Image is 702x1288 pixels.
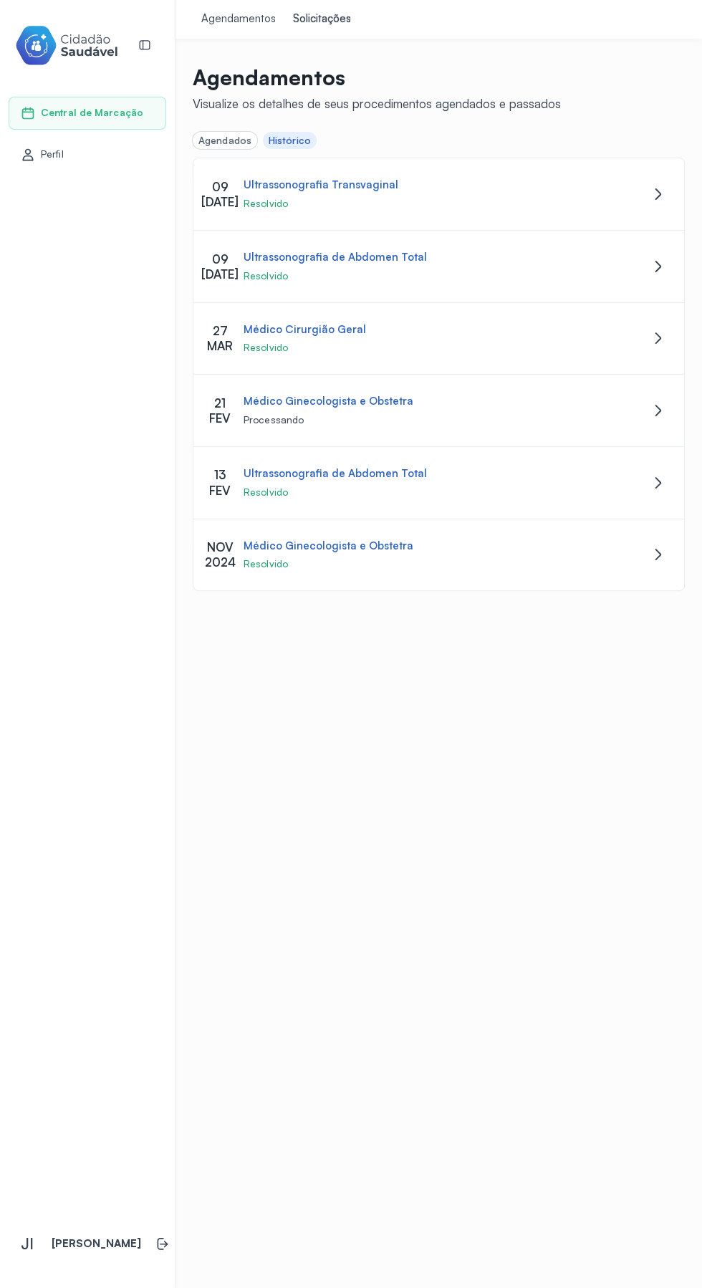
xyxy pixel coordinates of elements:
[21,148,154,162] a: Perfil
[212,251,229,266] div: 09
[193,64,561,90] p: Agendamentos
[244,178,398,192] div: Ultrassonografia Transvaginal
[207,338,233,353] div: MAR
[209,410,231,426] div: FEV
[15,23,118,68] img: cidadao-saudavel-filled-logo.svg
[244,342,574,354] div: Resolvido
[244,467,427,481] div: Ultrassonografia de Abdomen Total
[21,1234,34,1253] span: JI
[214,395,226,410] div: 21
[193,96,561,111] div: Visualize os detalhes de seus procedimentos agendados e passados
[244,251,427,264] div: Ultrassonografia de Abdomen Total
[214,467,226,482] div: 13
[269,135,311,147] div: Histórico
[198,135,251,147] div: Agendados
[244,539,413,553] div: Médico Ginecologista e Obstetra
[244,558,574,570] div: Resolvido
[207,539,234,554] div: NOV
[244,270,574,282] div: Resolvido
[209,483,231,498] div: FEV
[244,198,574,210] div: Resolvido
[244,323,366,337] div: Médico Cirurgião Geral
[201,266,239,282] div: [DATE]
[205,554,236,569] div: 2024
[244,395,413,408] div: Médico Ginecologista e Obstetra
[41,148,64,160] span: Perfil
[201,12,276,27] div: Agendamentos
[212,179,229,194] div: 09
[52,1237,141,1251] p: [PERSON_NAME]
[21,106,154,120] a: Central de Marcação
[213,323,228,338] div: 27
[293,12,351,27] div: Solicitações
[41,107,143,119] span: Central de Marcação
[201,194,239,209] div: [DATE]
[244,486,574,499] div: Resolvido
[244,414,574,426] div: Processando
